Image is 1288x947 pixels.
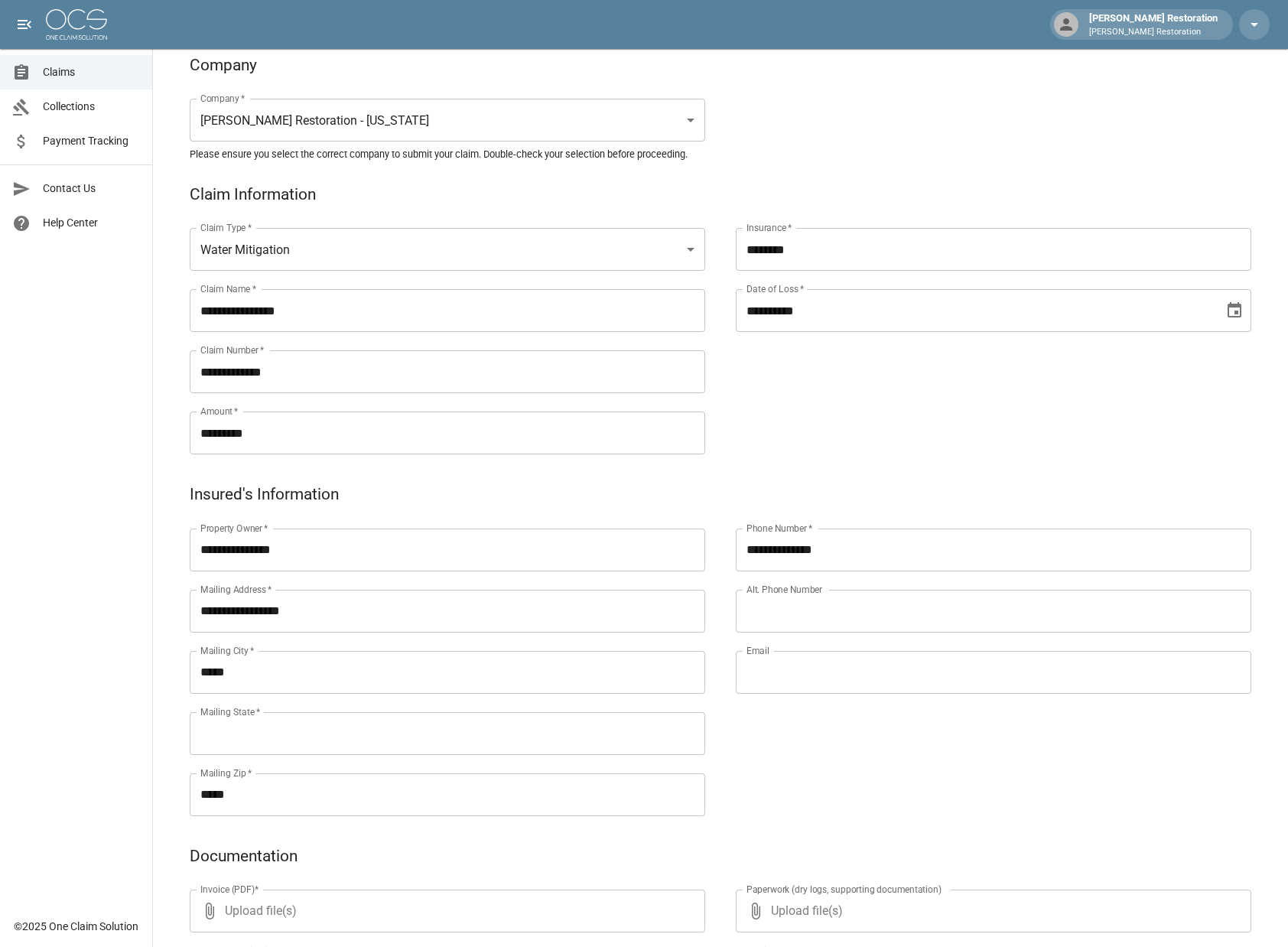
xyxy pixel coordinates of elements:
[771,890,1210,932] span: Upload file(s)
[190,148,1251,161] h5: Please ensure you select the correct company to submit your claim. Double-check your selection be...
[746,522,812,535] label: Phone Number
[200,522,268,535] label: Property Owner
[1083,11,1224,38] div: [PERSON_NAME] Restoration
[746,282,804,295] label: Date of Loss
[746,644,769,657] label: Email
[200,583,272,596] label: Mailing Address
[190,99,705,142] div: [PERSON_NAME] Restoration - [US_STATE]
[200,766,252,779] label: Mailing Zip
[43,99,140,115] span: Collections
[746,883,942,896] label: Paperwork (dry logs, supporting documentation)
[14,919,138,934] div: © 2025 One Claim Solution
[1089,26,1218,39] p: [PERSON_NAME] Restoration
[225,890,664,932] span: Upload file(s)
[1219,295,1250,326] button: Choose date, selected date is Sep 15, 2025
[190,228,705,271] div: Water Mitigation
[43,181,140,197] span: Contact Us
[746,221,792,234] label: Insurance
[200,883,259,896] label: Invoice (PDF)*
[200,92,246,105] label: Company
[46,9,107,40] img: ocs-logo-white-transparent.png
[9,9,40,40] button: open drawer
[200,343,264,356] label: Claim Number
[200,644,255,657] label: Mailing City
[43,215,140,231] span: Help Center
[200,221,252,234] label: Claim Type
[200,405,239,418] label: Amount
[43,64,140,80] span: Claims
[200,282,256,295] label: Claim Name
[200,705,260,718] label: Mailing State
[43,133,140,149] span: Payment Tracking
[746,583,822,596] label: Alt. Phone Number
